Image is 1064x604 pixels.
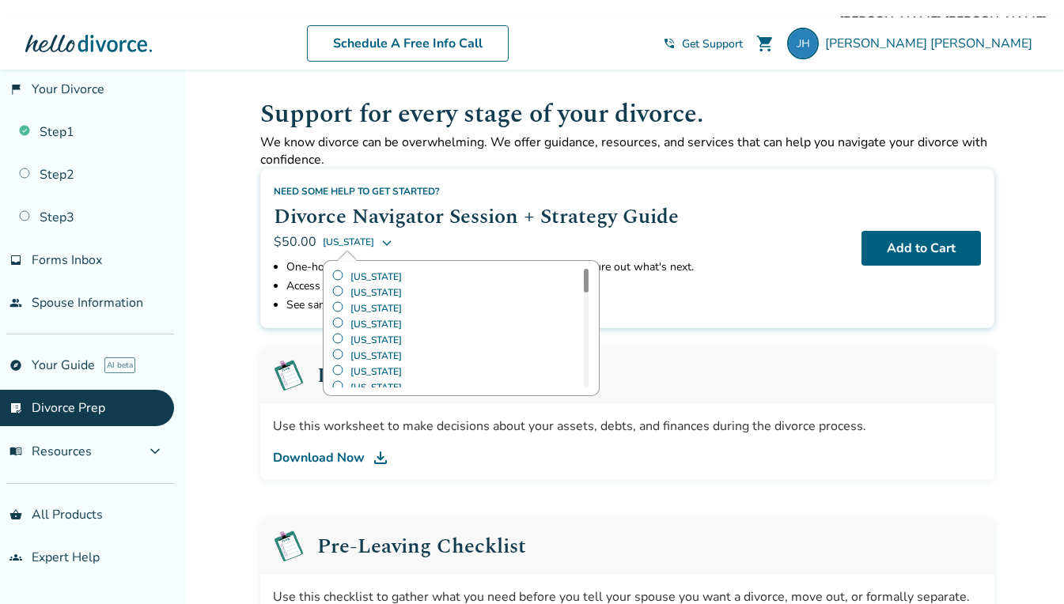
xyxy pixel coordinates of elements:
img: DL [371,448,390,467]
p: We know divorce can be overwhelming. We offer guidance, resources, and services that can help you... [260,134,994,168]
span: flag_2 [9,83,22,96]
span: groups [9,551,22,564]
span: shopping_cart [755,34,774,53]
span: inbox [9,254,22,266]
h2: Divorce Planning Worksheet [317,365,588,386]
span: [PERSON_NAME] [PERSON_NAME] [825,35,1039,52]
span: menu_book [9,445,22,458]
div: Use this worksheet to make decisions about your assets, debts, and finances during the divorce pr... [273,417,982,436]
li: One-hour session with an expert to help you get started or figure out what's next. [286,258,849,277]
h1: Support for every stage of your divorce. [260,95,994,134]
label: [US_STATE] [331,269,591,285]
span: explore [9,359,22,372]
span: AI beta [104,357,135,373]
label: [US_STATE] [331,316,591,332]
iframe: Chat Widget [985,528,1064,604]
span: Need some help to get started? [274,185,440,198]
label: [US_STATE] [331,348,591,364]
h2: Pre-Leaving Checklist [317,536,526,557]
span: $50.00 [274,233,316,251]
li: Access divorce checklists and agreement worksheets. [286,277,849,296]
button: Add to Cart [861,231,981,266]
label: [US_STATE] [331,379,591,395]
img: jodi.hooper@cvshealth.com [787,28,819,59]
img: Pre-Leaving Checklist [273,360,305,391]
button: [US_STATE] [323,232,393,251]
span: Resources [9,443,92,460]
img: Pre-Leaving Checklist [273,530,305,562]
span: shopping_basket [9,508,22,521]
span: people [9,296,22,309]
span: expand_more [146,442,165,461]
span: list_alt_check [9,402,22,414]
a: Schedule A Free Info Call [307,25,509,62]
label: [US_STATE] [331,332,591,348]
h2: Divorce Navigator Session + Strategy Guide [274,201,849,232]
a: phone_in_talkGet Support [663,36,743,51]
span: Get Support [682,36,743,51]
label: [US_STATE] [331,285,591,300]
a: Download Now [273,448,982,467]
span: Forms Inbox [32,251,102,269]
li: See sample forms for every step of the process. [286,296,849,315]
span: phone_in_talk [663,37,676,50]
label: [US_STATE] [331,300,591,316]
span: [US_STATE] [323,232,374,251]
label: [US_STATE] [331,364,591,379]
